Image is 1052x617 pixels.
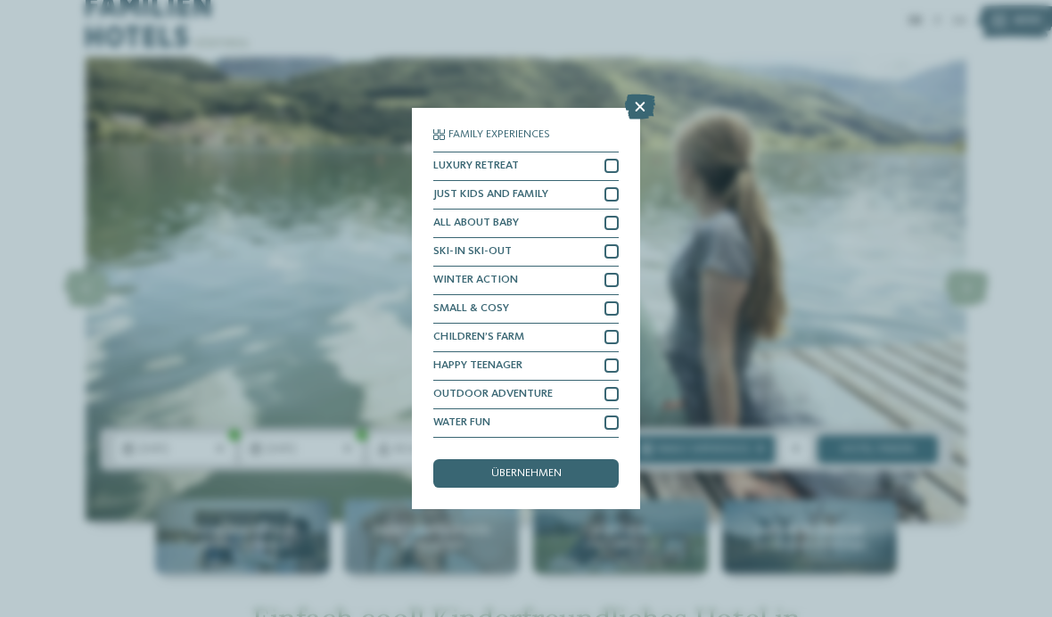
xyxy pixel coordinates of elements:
[433,417,490,429] span: WATER FUN
[433,160,519,172] span: LUXURY RETREAT
[448,129,550,141] span: Family Experiences
[491,468,562,480] span: übernehmen
[433,218,519,229] span: ALL ABOUT BABY
[433,246,512,258] span: SKI-IN SKI-OUT
[433,389,553,400] span: OUTDOOR ADVENTURE
[433,332,524,343] span: CHILDREN’S FARM
[433,189,548,201] span: JUST KIDS AND FAMILY
[433,275,518,286] span: WINTER ACTION
[433,360,522,372] span: HAPPY TEENAGER
[433,303,509,315] span: SMALL & COSY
